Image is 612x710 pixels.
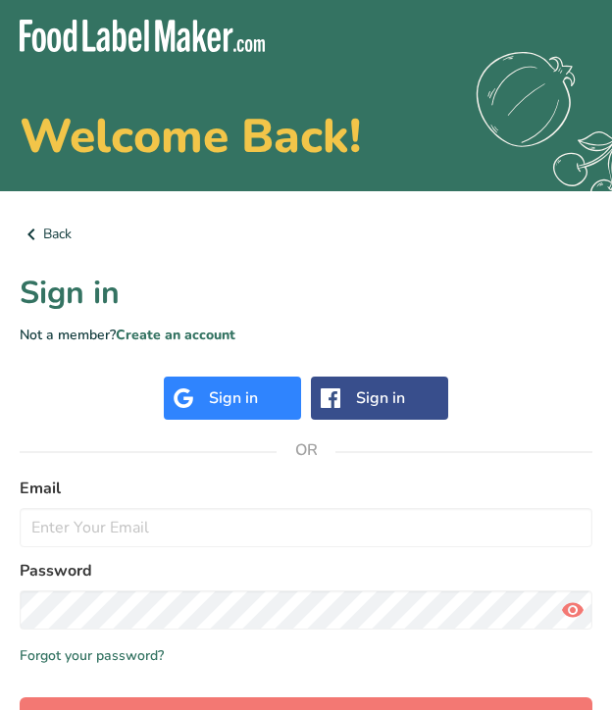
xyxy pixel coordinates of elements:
[20,645,164,666] a: Forgot your password?
[20,223,592,246] a: Back
[116,326,235,344] a: Create an account
[20,113,592,160] h2: Welcome Back!
[20,477,592,500] label: Email
[20,559,592,583] label: Password
[20,325,592,345] p: Not a member?
[20,20,265,52] img: Food Label Maker
[209,386,258,410] div: Sign in
[20,508,592,547] input: Enter Your Email
[277,421,335,480] span: OR
[20,270,592,317] h1: Sign in
[356,386,405,410] div: Sign in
